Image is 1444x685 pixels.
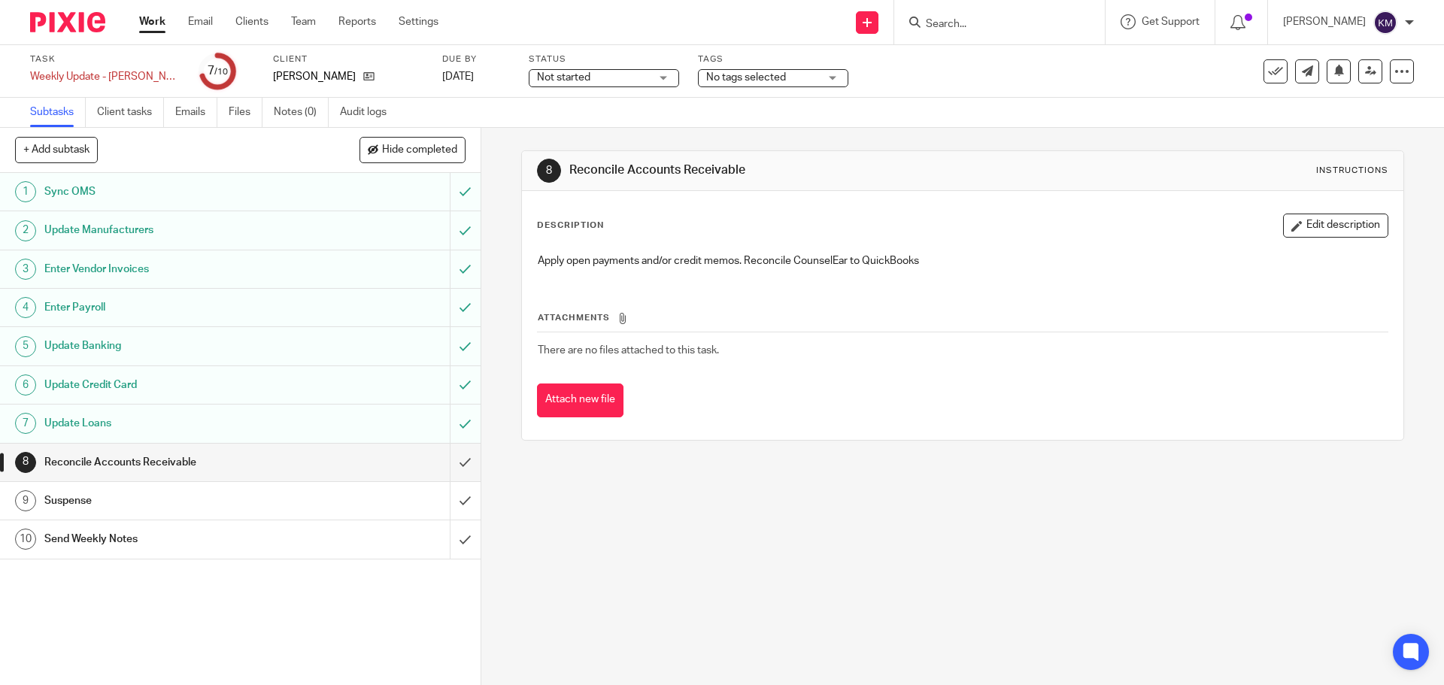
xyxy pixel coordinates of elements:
h1: Suspense [44,490,305,512]
div: 8 [15,452,36,473]
h1: Reconcile Accounts Receivable [569,162,995,178]
div: 4 [15,297,36,318]
div: 7 [208,62,228,80]
h1: Enter Payroll [44,296,305,319]
div: 7 [15,413,36,434]
label: Due by [442,53,510,65]
h1: Update Manufacturers [44,219,305,241]
h1: Send Weekly Notes [44,528,305,550]
a: Files [229,98,262,127]
button: + Add subtask [15,137,98,162]
p: [PERSON_NAME] [1283,14,1366,29]
a: Settings [399,14,438,29]
div: 2 [15,220,36,241]
span: Not started [537,72,590,83]
div: 5 [15,336,36,357]
div: 6 [15,374,36,396]
h1: Enter Vendor Invoices [44,258,305,280]
a: Subtasks [30,98,86,127]
label: Tags [698,53,848,65]
div: Instructions [1316,165,1388,177]
h1: Update Credit Card [44,374,305,396]
a: Team [291,14,316,29]
a: Email [188,14,213,29]
span: No tags selected [706,72,786,83]
span: [DATE] [442,71,474,82]
h1: Reconcile Accounts Receivable [44,451,305,474]
a: Emails [175,98,217,127]
img: Pixie [30,12,105,32]
p: [PERSON_NAME] [273,69,356,84]
a: Audit logs [340,98,398,127]
div: 3 [15,259,36,280]
a: Notes (0) [274,98,329,127]
h1: Update Banking [44,335,305,357]
label: Task [30,53,180,65]
div: 8 [537,159,561,183]
div: 1 [15,181,36,202]
div: Weekly Update - [PERSON_NAME] 2 [30,69,180,84]
a: Work [139,14,165,29]
span: Attachments [538,314,610,322]
a: Clients [235,14,268,29]
button: Attach new file [537,383,623,417]
h1: Sync OMS [44,180,305,203]
span: There are no files attached to this task. [538,345,719,356]
div: 10 [15,529,36,550]
label: Status [529,53,679,65]
button: Edit description [1283,214,1388,238]
small: /10 [214,68,228,76]
p: Apply open payments and/or credit memos. Reconcile CounselEar to QuickBooks [538,253,1387,268]
img: svg%3E [1373,11,1397,35]
button: Hide completed [359,137,466,162]
span: Hide completed [382,144,457,156]
a: Client tasks [97,98,164,127]
span: Get Support [1142,17,1200,27]
div: 9 [15,490,36,511]
div: Weekly Update - Fligor 2 [30,69,180,84]
label: Client [273,53,423,65]
a: Reports [338,14,376,29]
input: Search [924,18,1060,32]
h1: Update Loans [44,412,305,435]
p: Description [537,220,604,232]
